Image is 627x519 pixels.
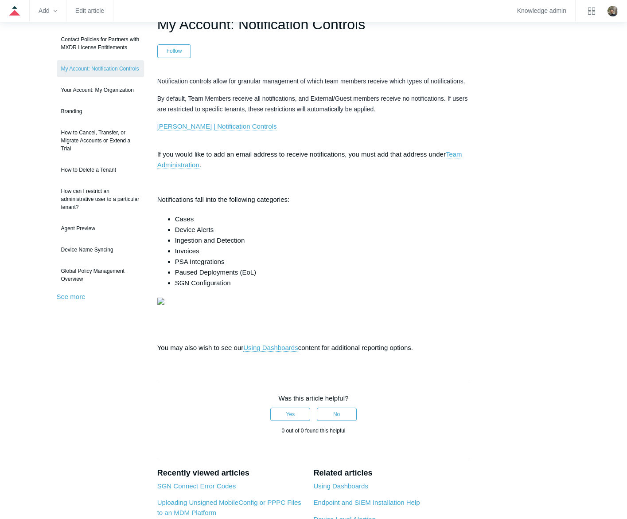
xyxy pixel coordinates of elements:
[57,60,144,77] a: My Account: Notification Controls
[281,428,345,434] span: 0 out of 0 found this helpful
[157,499,301,516] a: Uploading Unsigned MobileConfig or PPPC Files to an MDM Platform
[39,8,57,13] zd-hc-trigger: Add
[57,124,144,157] a: How to Cancel, Transfer, or Migrate Accounts or Extend a Trial
[157,122,277,130] a: [PERSON_NAME] | Notification Controls
[270,408,310,421] button: This article was helpful
[317,408,357,421] button: This article was not helpful
[175,256,470,267] li: PSA Integrations
[57,103,144,120] a: Branding
[608,6,618,16] img: user avatar
[608,6,618,16] zd-hc-trigger: Click your profile icon to open the profile menu
[57,241,144,258] a: Device Name Syncing
[157,150,462,169] a: Team Administration
[157,342,470,353] p: You may also wish to see our content for additional reporting options.
[517,8,566,13] a: Knowledge admin
[175,224,470,235] li: Device Alerts
[157,482,236,490] a: SGN Connect Error Codes
[75,8,104,13] a: Edit article
[157,467,305,479] h2: Recently viewed articles
[157,138,470,170] p: If you would like to add an email address to receive notifications, you must add that address und...
[57,31,144,56] a: Contact Policies for Partners with MXDR License Entitlements
[175,278,470,288] li: SGN Configuration
[57,82,144,98] a: Your Account: My Organization
[243,344,298,352] a: Using Dashboards
[313,499,420,506] a: Endpoint and SIEM Installation Help
[57,183,144,216] a: How can I restrict an administrative user to a particular tenant?
[57,263,144,287] a: Global Policy Management Overview
[157,194,470,205] p: Notifications fall into the following categories:
[57,293,86,300] a: See more
[313,467,470,479] h2: Related articles
[157,44,191,58] button: Follow Article
[157,14,470,35] h1: My Account: Notification Controls
[175,235,470,246] li: Ingestion and Detection
[175,246,470,256] li: Invoices
[57,220,144,237] a: Agent Preview
[175,267,470,278] li: Paused Deployments (EoL)
[313,482,368,490] a: Using Dashboards
[157,298,164,305] img: 27287516982291
[157,78,465,85] span: Notification controls allow for granular management of which team members receive which types of ...
[157,95,468,113] span: By default, Team Members receive all notifications, and External/Guest members receive no notific...
[175,214,470,224] li: Cases
[279,394,349,402] span: Was this article helpful?
[57,161,144,178] a: How to Delete a Tenant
